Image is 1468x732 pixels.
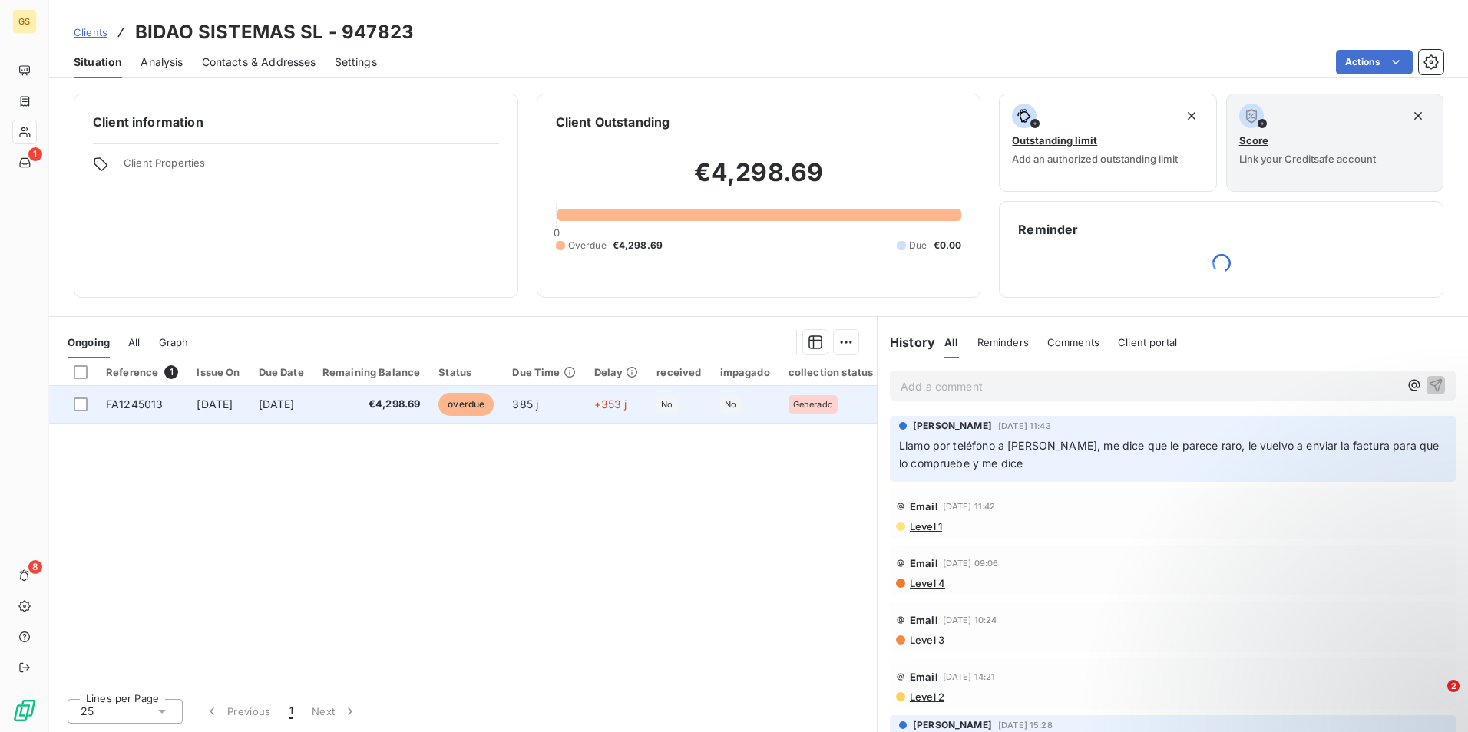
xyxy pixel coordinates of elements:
[568,239,607,252] span: Overdue
[793,400,833,409] span: Generado
[259,366,304,378] div: Due Date
[556,113,670,131] h6: Client Outstanding
[613,239,663,252] span: €4,298.69
[141,54,183,70] span: Analysis
[944,336,958,348] span: All
[512,366,575,378] div: Due Time
[164,365,178,379] span: 1
[1012,134,1097,147] span: Outstanding limit
[1336,50,1413,74] button: Actions
[512,397,538,411] span: 385 j
[908,691,944,703] span: Level 2
[1239,134,1268,147] span: Score
[259,397,295,411] span: [DATE]
[556,157,962,203] h2: €4,298.69
[81,704,94,719] span: 25
[438,393,494,416] span: overdue
[899,439,1442,470] span: Llamo por teléfono a [PERSON_NAME], me dice que le parece raro, le vuelvo a enviar la factura par...
[128,336,140,348] span: All
[68,336,110,348] span: Ongoing
[910,614,938,626] span: Email
[998,720,1053,730] span: [DATE] 15:28
[74,54,122,70] span: Situation
[554,226,560,239] span: 0
[594,366,639,378] div: Delay
[124,157,499,178] span: Client Properties
[1239,153,1376,165] span: Link your Creditsafe account
[656,366,701,378] div: received
[1012,153,1178,165] span: Add an authorized outstanding limit
[661,400,673,409] span: No
[910,671,938,683] span: Email
[335,54,377,70] span: Settings
[1047,336,1099,348] span: Comments
[1118,336,1177,348] span: Client portal
[135,18,414,46] h3: BIDAO SISTEMAS SL - 947823
[789,366,874,378] div: collection status
[943,559,999,568] span: [DATE] 09:06
[594,397,627,411] span: +353 j
[438,366,494,378] div: Status
[1447,680,1460,692] span: 2
[1226,94,1443,192] button: ScoreLink your Creditsafe account
[910,557,938,569] span: Email
[943,502,996,511] span: [DATE] 11:42
[28,147,42,161] span: 1
[1416,680,1453,717] iframe: Intercom live chat
[977,336,1029,348] span: Reminders
[913,419,992,433] span: [PERSON_NAME]
[720,366,770,378] div: impagado
[913,718,992,732] span: [PERSON_NAME]
[878,333,935,351] h6: History
[303,695,367,727] button: Next
[943,615,997,625] span: [DATE] 10:24
[280,695,303,727] button: 1
[910,500,938,513] span: Email
[12,9,37,34] div: GS
[74,25,107,40] a: Clients
[322,397,421,412] span: €4,298.69
[289,704,293,719] span: 1
[106,397,163,411] span: FA1245013
[1018,220,1424,239] h6: Reminder
[202,54,316,70] span: Contacts & Addresses
[998,421,1051,430] span: [DATE] 11:43
[93,113,499,131] h6: Client information
[28,560,42,574] span: 8
[74,26,107,38] span: Clients
[908,520,942,533] span: Level 1
[197,366,240,378] div: Issue On
[1161,583,1468,691] iframe: Intercom notifications message
[197,397,233,411] span: [DATE]
[908,577,945,589] span: Level 4
[909,239,927,252] span: Due
[106,365,178,379] div: Reference
[195,695,280,727] button: Previous
[943,672,996,681] span: [DATE] 14:21
[725,400,736,409] span: No
[12,698,37,723] img: Logo LeanPay
[159,336,189,348] span: Graph
[934,239,962,252] span: €0.00
[322,366,421,378] div: Remaining Balance
[999,94,1216,192] button: Outstanding limitAdd an authorized outstanding limit
[908,634,944,646] span: Level 3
